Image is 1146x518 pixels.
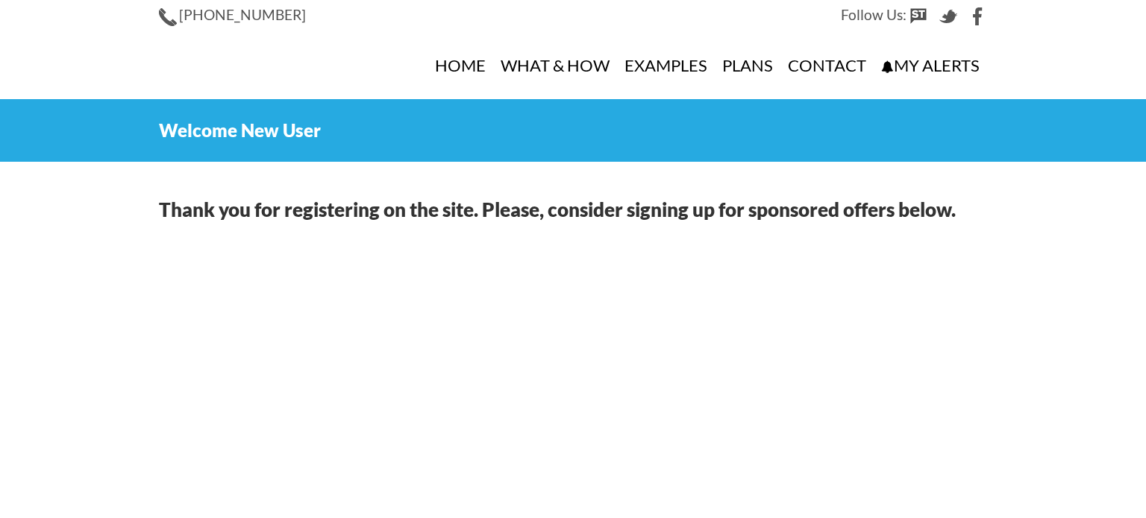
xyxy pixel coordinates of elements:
img: StockTwits [909,7,927,25]
h2: Welcome New User [159,121,987,139]
span: Follow Us: [841,6,907,23]
a: Home [428,32,493,99]
img: Twitter [939,7,957,25]
span: [PHONE_NUMBER] [179,6,306,23]
a: Plans [715,32,780,99]
a: What & How [493,32,617,99]
a: Examples [617,32,715,99]
h2: Thank you for registering on the site. Please, consider signing up for sponsored offers below. [159,199,987,221]
img: Phone [159,8,177,26]
a: Contact [780,32,874,99]
img: Facebook [969,7,987,25]
a: My Alerts [874,32,987,99]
